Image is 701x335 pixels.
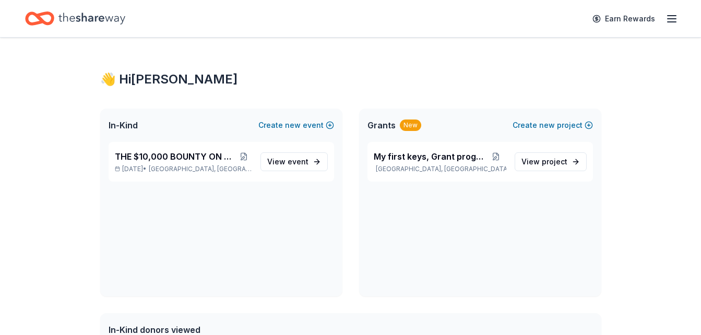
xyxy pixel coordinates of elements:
span: Grants [367,119,396,131]
span: THE $10,000 BOUNTY ON MY TRUCK [115,150,236,163]
a: View event [260,152,328,171]
span: new [285,119,301,131]
span: In-Kind [109,119,138,131]
button: Createnewevent [258,119,334,131]
a: Earn Rewards [586,9,661,28]
span: View [267,155,308,168]
span: [GEOGRAPHIC_DATA], [GEOGRAPHIC_DATA] [149,165,252,173]
span: event [288,157,308,166]
a: Home [25,6,125,31]
span: View [521,155,567,168]
span: new [539,119,555,131]
button: Createnewproject [513,119,593,131]
span: project [542,157,567,166]
a: View project [515,152,587,171]
span: My first keys, Grant program [374,150,486,163]
p: [DATE] • [115,165,252,173]
p: [GEOGRAPHIC_DATA], [GEOGRAPHIC_DATA] [374,165,506,173]
div: New [400,119,421,131]
div: 👋 Hi [PERSON_NAME] [100,71,601,88]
